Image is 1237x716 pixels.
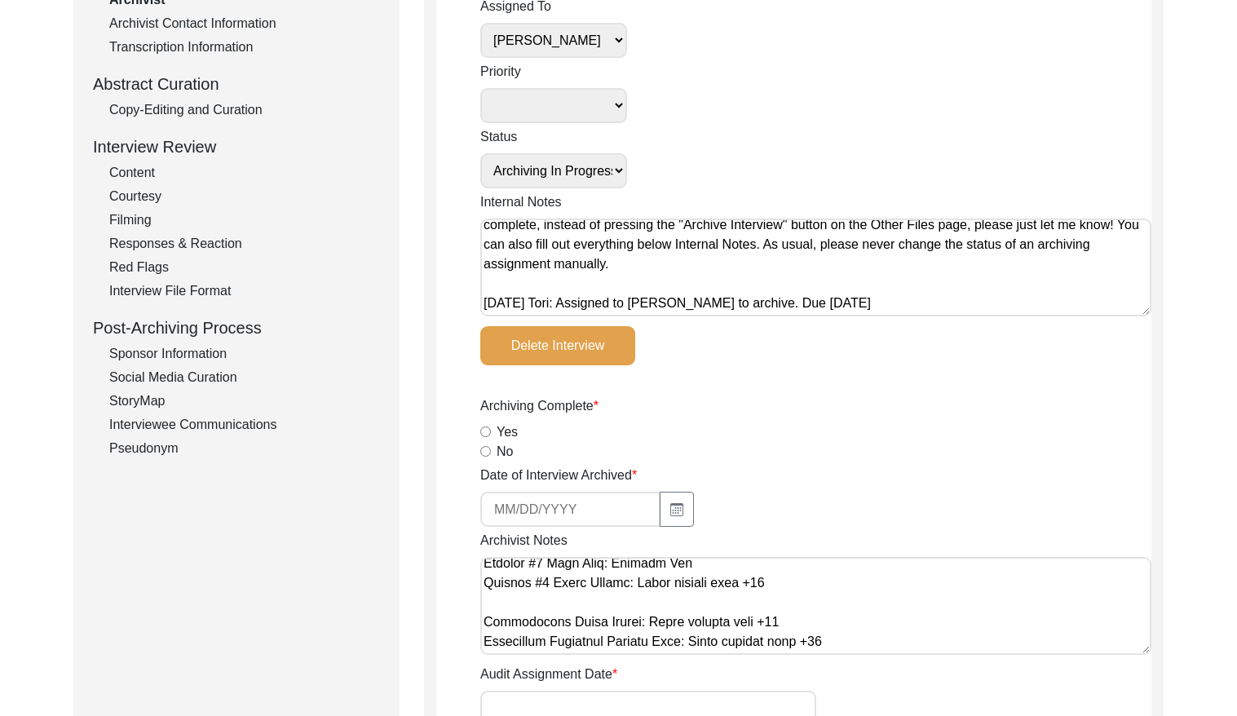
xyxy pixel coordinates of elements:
[109,281,380,301] div: Interview File Format
[480,396,599,416] label: Archiving Complete
[109,439,380,458] div: Pseudonym
[109,100,380,120] div: Copy-Editing and Curation
[480,466,637,485] label: Date of Interview Archived
[480,326,635,365] button: Delete Interview
[93,135,380,159] div: Interview Review
[109,187,380,206] div: Courtesy
[480,492,660,527] input: MM/DD/YYYY
[93,316,380,340] div: Post-Archiving Process
[109,391,380,411] div: StoryMap
[480,531,568,550] label: Archivist Notes
[109,368,380,387] div: Social Media Curation
[109,258,380,277] div: Red Flags
[497,442,513,462] label: No
[480,62,627,82] label: Priority
[109,234,380,254] div: Responses & Reaction
[109,344,380,364] div: Sponsor Information
[93,72,380,96] div: Abstract Curation
[480,665,617,684] label: Audit Assignment Date
[109,415,380,435] div: Interviewee Communications
[109,163,380,183] div: Content
[109,38,380,57] div: Transcription Information
[497,422,518,442] label: Yes
[109,210,380,230] div: Filming
[109,14,380,33] div: Archivist Contact Information
[480,127,627,147] label: Status
[480,192,562,212] label: Internal Notes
